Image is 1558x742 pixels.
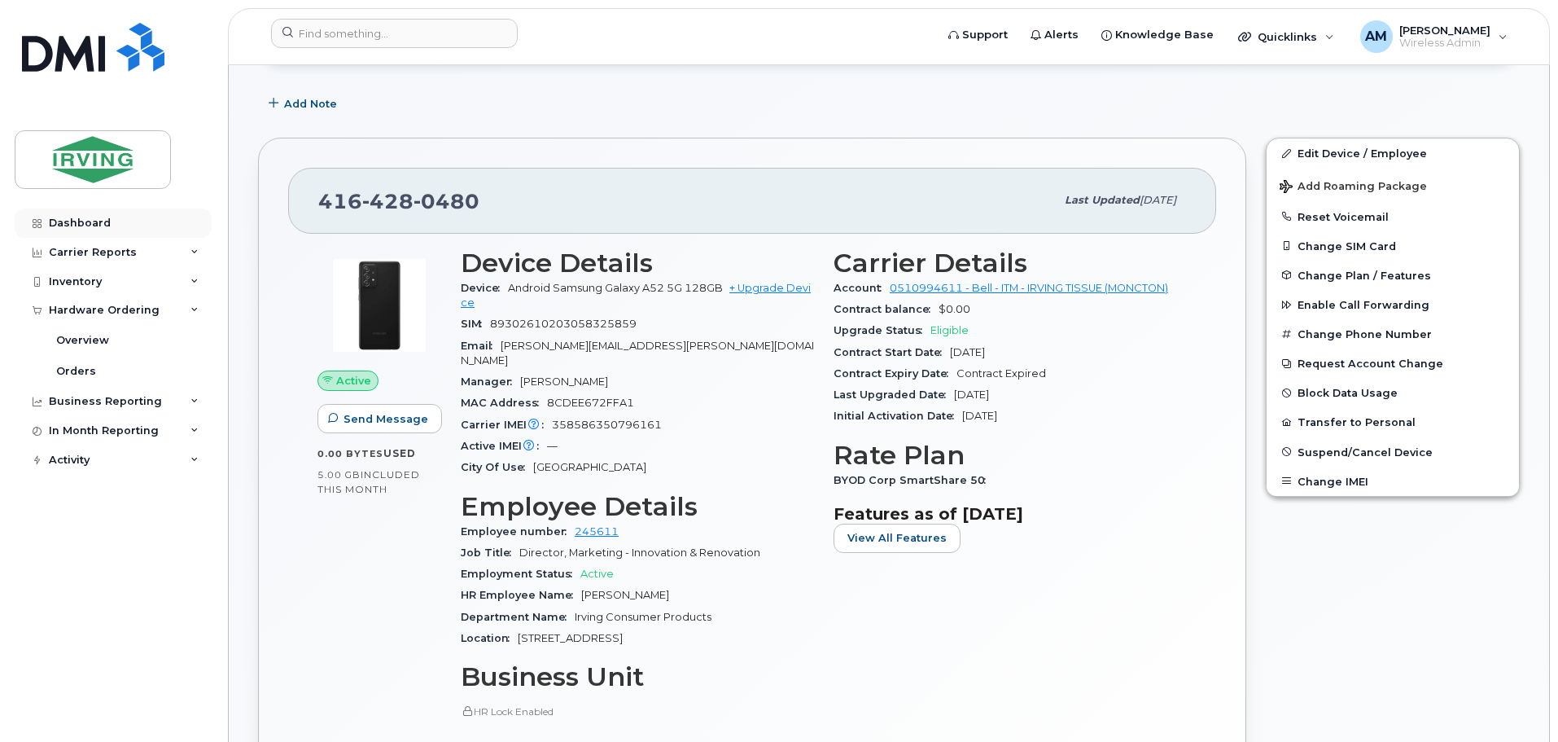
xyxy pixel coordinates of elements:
[317,404,442,433] button: Send Message
[1267,290,1519,319] button: Enable Call Forwarding
[1399,24,1490,37] span: [PERSON_NAME]
[1044,27,1079,43] span: Alerts
[834,441,1187,470] h3: Rate Plan
[575,525,619,538] a: 245611
[1267,231,1519,261] button: Change SIM Card
[1267,202,1519,231] button: Reset Voicemail
[258,89,351,118] button: Add Note
[461,461,533,473] span: City Of Use
[1349,20,1519,53] div: Ashfaq Mehnaz
[461,568,580,580] span: Employment Status
[461,589,581,601] span: HR Employee Name
[317,448,383,459] span: 0.00 Bytes
[1267,319,1519,349] button: Change Phone Number
[962,410,997,422] span: [DATE]
[580,568,614,580] span: Active
[834,504,1187,524] h3: Features as of [DATE]
[461,340,814,367] span: [PERSON_NAME][EMAIL_ADDRESS][PERSON_NAME][DOMAIN_NAME]
[414,189,479,213] span: 0480
[956,367,1046,380] span: Contract Expired
[1280,180,1427,195] span: Add Roaming Package
[1065,194,1140,206] span: Last updated
[362,189,414,213] span: 428
[518,632,623,644] span: [STREET_ADDRESS]
[834,524,961,553] button: View All Features
[834,410,962,422] span: Initial Activation Date
[950,346,985,358] span: [DATE]
[284,96,337,112] span: Add Note
[1267,169,1519,202] button: Add Roaming Package
[520,375,608,388] span: [PERSON_NAME]
[317,468,420,495] span: included this month
[461,248,814,278] h3: Device Details
[547,397,634,409] span: 8CDEE672FFA1
[461,547,519,559] span: Job Title
[461,282,508,294] span: Device
[575,611,711,623] span: Irving Consumer Products
[317,469,361,481] span: 5.00 GB
[834,474,994,486] span: BYOD Corp SmartShare 50
[1019,19,1090,51] a: Alerts
[336,373,371,389] span: Active
[344,411,428,427] span: Send Message
[1298,446,1433,458] span: Suspend/Cancel Device
[461,492,814,521] h3: Employee Details
[954,389,989,401] span: [DATE]
[1365,27,1387,46] span: AM
[461,340,501,352] span: Email
[318,189,479,213] span: 416
[533,461,646,473] span: [GEOGRAPHIC_DATA]
[330,257,428,354] img: image20231002-3703462-2e78ka.jpeg
[1227,20,1346,53] div: Quicklinks
[834,346,950,358] span: Contract Start Date
[890,282,1168,294] a: 0510994611 - Bell - ITM - IRVING TISSUE (MONCTON)
[847,530,947,546] span: View All Features
[1267,261,1519,290] button: Change Plan / Features
[271,19,518,48] input: Find something...
[1267,407,1519,437] button: Transfer to Personal
[581,589,669,601] span: [PERSON_NAME]
[461,525,575,538] span: Employee number
[461,397,547,409] span: MAC Address
[834,282,890,294] span: Account
[1267,437,1519,467] button: Suspend/Cancel Device
[1267,349,1519,378] button: Request Account Change
[461,318,490,330] span: SIM
[519,547,760,559] span: Director, Marketing - Innovation & Renovation
[937,19,1019,51] a: Support
[461,375,520,388] span: Manager
[834,303,939,315] span: Contract balance
[1115,27,1214,43] span: Knowledge Base
[834,248,1187,278] h3: Carrier Details
[1399,37,1490,50] span: Wireless Admin
[461,662,814,692] h3: Business Unit
[1267,138,1519,168] a: Edit Device / Employee
[939,303,970,315] span: $0.00
[461,611,575,623] span: Department Name
[1140,194,1176,206] span: [DATE]
[383,447,416,459] span: used
[1298,269,1431,281] span: Change Plan / Features
[547,440,558,452] span: —
[461,705,814,718] p: HR Lock Enabled
[834,324,930,336] span: Upgrade Status
[1258,30,1317,43] span: Quicklinks
[552,419,662,431] span: 358586350796161
[1267,378,1519,407] button: Block Data Usage
[834,367,956,380] span: Contract Expiry Date
[461,440,547,452] span: Active IMEI
[508,282,723,294] span: Android Samsung Galaxy A52 5G 128GB
[930,324,969,336] span: Eligible
[834,389,954,401] span: Last Upgraded Date
[1298,299,1429,311] span: Enable Call Forwarding
[1090,19,1225,51] a: Knowledge Base
[461,419,552,431] span: Carrier IMEI
[490,318,637,330] span: 89302610203058325859
[1267,467,1519,496] button: Change IMEI
[962,27,1008,43] span: Support
[461,632,518,644] span: Location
